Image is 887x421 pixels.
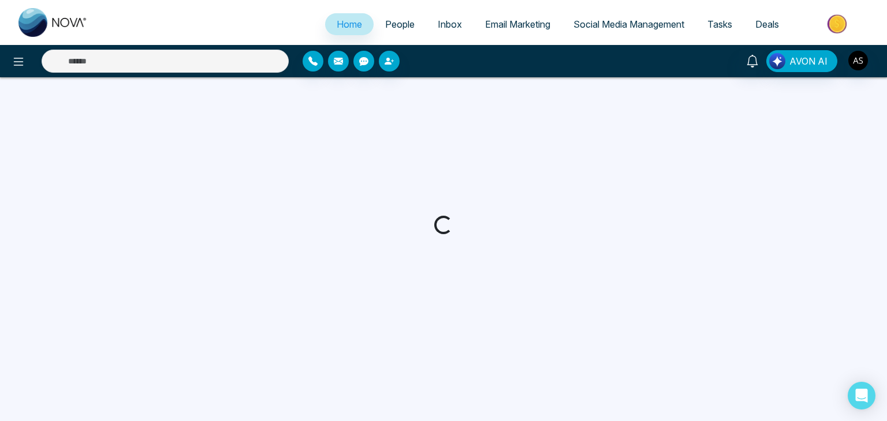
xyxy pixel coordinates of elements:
img: User Avatar [848,51,868,70]
span: Email Marketing [485,18,550,30]
button: AVON AI [766,50,837,72]
a: Email Marketing [474,13,562,35]
a: Social Media Management [562,13,696,35]
img: Nova CRM Logo [18,8,88,37]
span: Inbox [438,18,462,30]
img: Market-place.gif [796,11,880,37]
span: Social Media Management [573,18,684,30]
span: Tasks [707,18,732,30]
a: Tasks [696,13,744,35]
img: Lead Flow [769,53,785,69]
span: Deals [755,18,779,30]
a: People [374,13,426,35]
a: Home [325,13,374,35]
span: AVON AI [789,54,828,68]
span: People [385,18,415,30]
a: Inbox [426,13,474,35]
a: Deals [744,13,791,35]
div: Open Intercom Messenger [848,382,875,409]
span: Home [337,18,362,30]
